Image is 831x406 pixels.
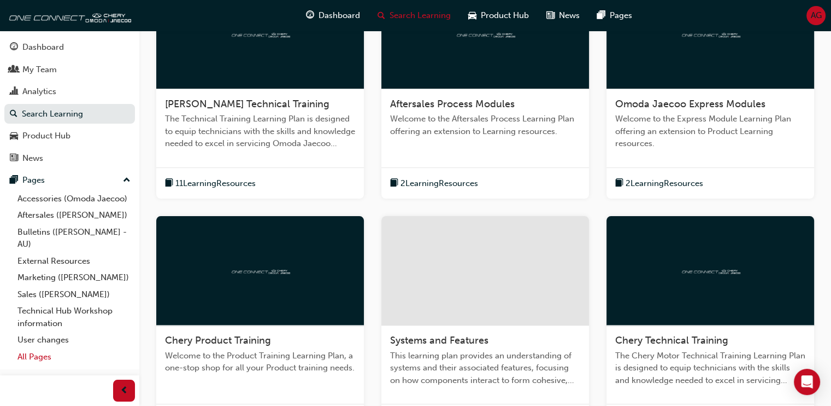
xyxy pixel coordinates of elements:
[13,190,135,207] a: Accessories (Omoda Jaecoo)
[165,177,173,190] span: book-icon
[390,334,488,346] span: Systems and Features
[546,9,555,22] span: news-icon
[10,176,18,185] span: pages-icon
[10,109,17,119] span: search-icon
[4,170,135,190] button: Pages
[123,173,131,188] span: up-icon
[13,207,135,224] a: Aftersales ([PERSON_NAME])
[481,9,529,22] span: Product Hub
[13,286,135,303] a: Sales ([PERSON_NAME])
[22,41,64,54] div: Dashboard
[615,350,805,387] span: The Chery Motor Technical Training Learning Plan is designed to equip technicians with the skills...
[378,9,385,22] span: search-icon
[22,130,70,142] div: Product Hub
[615,334,728,346] span: Chery Technical Training
[390,350,580,387] span: This learning plan provides an understanding of systems and their associated features, focusing o...
[120,384,128,398] span: prev-icon
[13,224,135,253] a: Bulletins ([PERSON_NAME] - AU)
[390,113,580,137] span: Welcome to the Aftersales Process Learning Plan offering an extension to Learning resources.
[165,334,271,346] span: Chery Product Training
[468,9,476,22] span: car-icon
[4,82,135,102] a: Analytics
[615,177,703,190] button: book-icon2LearningResources
[615,98,765,110] span: Omoda Jaecoo Express Modules
[369,4,459,27] a: search-iconSearch Learning
[10,43,18,53] span: guage-icon
[165,113,355,150] span: The Technical Training Learning Plan is designed to equip technicians with the skills and knowled...
[610,9,632,22] span: Pages
[806,6,826,25] button: AG
[811,9,822,22] span: AG
[559,9,580,22] span: News
[13,349,135,366] a: All Pages
[400,177,478,190] span: 2 Learning Resources
[4,60,135,80] a: My Team
[588,4,641,27] a: pages-iconPages
[390,9,451,22] span: Search Learning
[390,177,398,190] span: book-icon
[13,253,135,270] a: External Resources
[10,131,18,141] span: car-icon
[13,269,135,286] a: Marketing ([PERSON_NAME])
[165,98,329,110] span: [PERSON_NAME] Technical Training
[165,350,355,374] span: Welcome to the Product Training Learning Plan, a one-stop shop for all your Product training needs.
[319,9,360,22] span: Dashboard
[297,4,369,27] a: guage-iconDashboard
[626,177,703,190] span: 2 Learning Resources
[538,4,588,27] a: news-iconNews
[10,154,18,164] span: news-icon
[390,98,515,110] span: Aftersales Process Modules
[4,35,135,170] button: DashboardMy TeamAnalyticsSearch LearningProduct HubNews
[390,177,478,190] button: book-icon2LearningResources
[4,37,135,57] a: Dashboard
[4,148,135,169] a: News
[13,303,135,332] a: Technical Hub Workshop information
[459,4,538,27] a: car-iconProduct Hub
[230,28,290,39] img: oneconnect
[22,85,56,98] div: Analytics
[597,9,605,22] span: pages-icon
[4,126,135,146] a: Product Hub
[10,87,18,97] span: chart-icon
[306,9,314,22] span: guage-icon
[165,177,256,190] button: book-icon11LearningResources
[455,28,515,39] img: oneconnect
[13,332,135,349] a: User changes
[10,65,18,75] span: people-icon
[22,174,45,187] div: Pages
[680,28,740,39] img: oneconnect
[794,369,820,395] div: Open Intercom Messenger
[615,113,805,150] span: Welcome to the Express Module Learning Plan offering an extension to Product Learning resources.
[175,177,256,190] span: 11 Learning Resources
[5,4,131,26] img: oneconnect
[615,177,623,190] span: book-icon
[230,265,290,276] img: oneconnect
[22,152,43,165] div: News
[22,63,57,76] div: My Team
[680,265,740,276] img: oneconnect
[4,104,135,124] a: Search Learning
